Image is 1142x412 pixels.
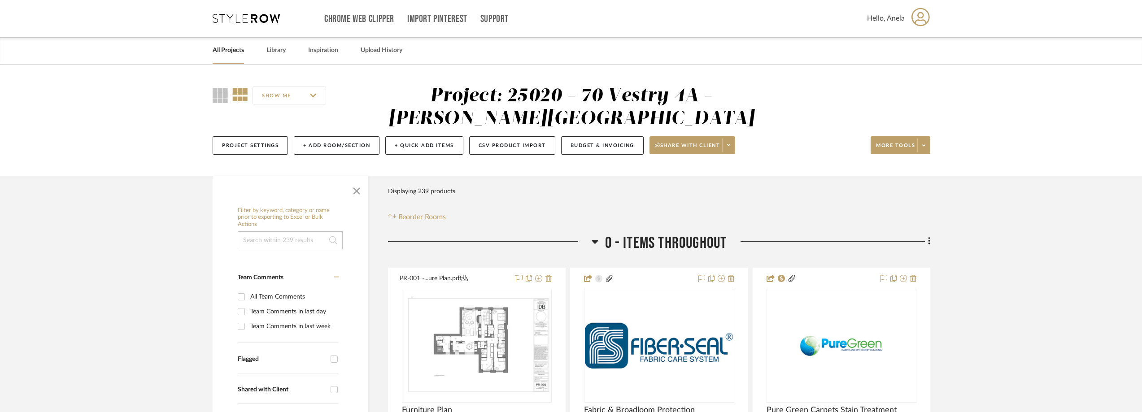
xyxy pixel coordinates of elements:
a: Support [480,15,509,23]
span: More tools [876,142,915,156]
button: Project Settings [213,136,288,155]
img: Pure Green Carpets Stain Treatment [785,290,898,402]
button: Share with client [649,136,736,154]
img: Fabric & Broadloom Protection [585,322,733,369]
input: Search within 239 results [238,231,343,249]
div: Flagged [238,356,326,363]
button: PR-001 -...ure Plan.pdf [400,273,510,284]
a: Library [266,44,286,56]
button: Close [348,180,366,198]
div: Shared with Client [238,386,326,394]
div: Team Comments in last week [250,319,336,334]
span: Reorder Rooms [398,212,446,222]
span: Hello, Anela [867,13,905,24]
button: Budget & Invoicing [561,136,644,155]
a: Inspiration [308,44,338,56]
a: Import Pinterest [407,15,467,23]
a: Chrome Web Clipper [324,15,394,23]
div: Displaying 239 products [388,182,455,200]
span: Share with client [655,142,720,156]
span: Team Comments [238,274,283,281]
button: Reorder Rooms [388,212,446,222]
div: All Team Comments [250,290,336,304]
button: + Add Room/Section [294,136,379,155]
h6: Filter by keyword, category or name prior to exporting to Excel or Bulk Actions [238,207,343,228]
a: All Projects [213,44,244,56]
button: More tools [871,136,930,154]
img: Furniture Plan [403,296,551,395]
div: Team Comments in last day [250,304,336,319]
button: + Quick Add Items [385,136,463,155]
span: 0 - Items Throughout [605,234,727,253]
button: CSV Product Import [469,136,555,155]
a: Upload History [361,44,402,56]
div: Project: 25020 - 70 Vestry 4A - [PERSON_NAME][GEOGRAPHIC_DATA] [388,87,755,128]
